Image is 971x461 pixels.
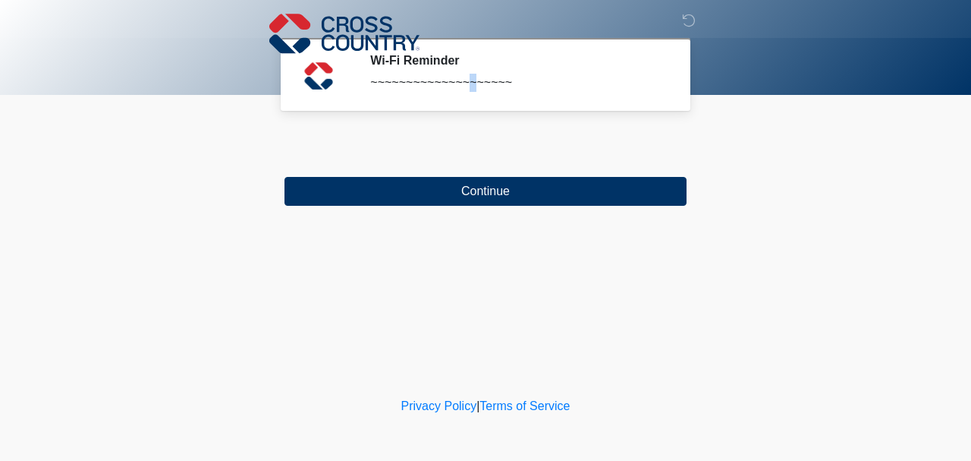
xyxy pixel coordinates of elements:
a: Privacy Policy [401,399,477,412]
a: | [476,399,479,412]
img: Agent Avatar [296,53,341,99]
div: ~~~~~~~~~~~~~~~~~~~~ [370,74,664,92]
a: Terms of Service [479,399,570,412]
img: Cross Country Logo [269,11,420,55]
button: Continue [284,177,687,206]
